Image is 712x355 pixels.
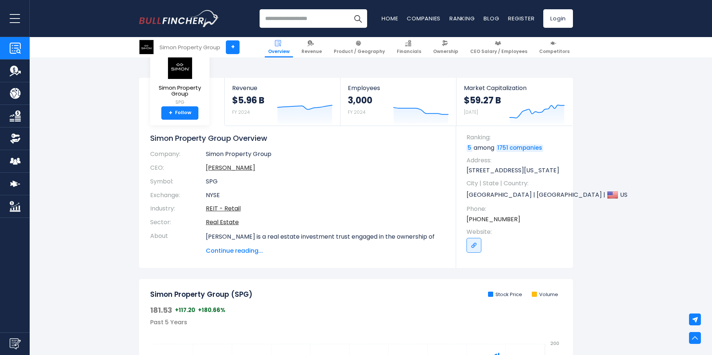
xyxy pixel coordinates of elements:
[150,305,172,315] span: 181.53
[156,54,204,106] a: Simon Property Group SPG
[430,37,462,57] a: Ownership
[206,246,445,255] span: Continue reading...
[232,94,264,106] strong: $5.96 B
[407,14,441,22] a: Companies
[268,49,290,54] span: Overview
[467,133,566,142] span: Ranking:
[167,54,193,79] img: SPG logo
[206,232,445,286] p: [PERSON_NAME] is a real estate investment trust engaged in the ownership of premier shopping, din...
[464,94,501,106] strong: $59.27 B
[397,49,421,54] span: Financials
[470,49,527,54] span: CEO Salary / Employees
[301,49,322,54] span: Revenue
[433,49,458,54] span: Ownership
[348,94,372,106] strong: 3,000
[467,189,566,200] p: [GEOGRAPHIC_DATA] | [GEOGRAPHIC_DATA] | US
[467,156,566,165] span: Address:
[150,161,206,175] th: CEO:
[232,109,250,115] small: FY 2024
[449,14,475,22] a: Ranking
[150,189,206,202] th: Exchange:
[226,40,240,54] a: +
[348,109,366,115] small: FY 2024
[150,202,206,216] th: Industry:
[550,340,559,346] text: 200
[206,175,445,189] td: SPG
[456,78,572,126] a: Market Capitalization $59.27 B [DATE]
[206,189,445,202] td: NYSE
[464,84,565,92] span: Market Capitalization
[10,133,21,144] img: Ownership
[484,14,499,22] a: Blog
[265,37,293,57] a: Overview
[139,10,219,27] a: Go to homepage
[330,37,388,57] a: Product / Geography
[467,144,566,152] p: among
[206,204,241,213] a: REIT - Retail
[467,37,531,57] a: CEO Salary / Employees
[150,229,206,255] th: About
[198,306,225,314] span: +180.66%
[156,85,204,97] span: Simon Property Group
[467,145,472,152] a: 5
[169,110,172,116] strong: +
[206,163,255,172] a: ceo
[532,292,558,298] li: Volume
[464,109,478,115] small: [DATE]
[340,78,456,126] a: Employees 3,000 FY 2024
[467,238,481,253] a: Go to link
[150,133,445,143] h1: Simon Property Group Overview
[543,9,573,28] a: Login
[382,14,398,22] a: Home
[150,318,187,326] span: Past 5 Years
[467,179,566,188] span: City | State | Country:
[467,215,520,223] a: [PHONE_NUMBER]
[139,40,154,54] img: SPG logo
[161,106,198,120] a: +Follow
[348,84,448,92] span: Employees
[539,49,570,54] span: Competitors
[298,37,325,57] a: Revenue
[175,306,195,314] span: +117.20
[467,166,566,175] p: [STREET_ADDRESS][US_STATE]
[159,43,220,52] div: Simon Property Group
[150,150,206,161] th: Company:
[536,37,573,57] a: Competitors
[467,228,566,236] span: Website:
[225,78,340,126] a: Revenue $5.96 B FY 2024
[488,292,522,298] li: Stock Price
[467,205,566,213] span: Phone:
[150,290,253,299] h2: Simon Property Group (SPG)
[150,175,206,189] th: Symbol:
[393,37,425,57] a: Financials
[206,150,445,161] td: Simon Property Group
[206,218,239,226] a: Real Estate
[139,10,219,27] img: Bullfincher logo
[232,84,333,92] span: Revenue
[156,99,204,106] small: SPG
[349,9,367,28] button: Search
[496,145,543,152] a: 1751 companies
[334,49,385,54] span: Product / Geography
[150,216,206,229] th: Sector:
[508,14,534,22] a: Register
